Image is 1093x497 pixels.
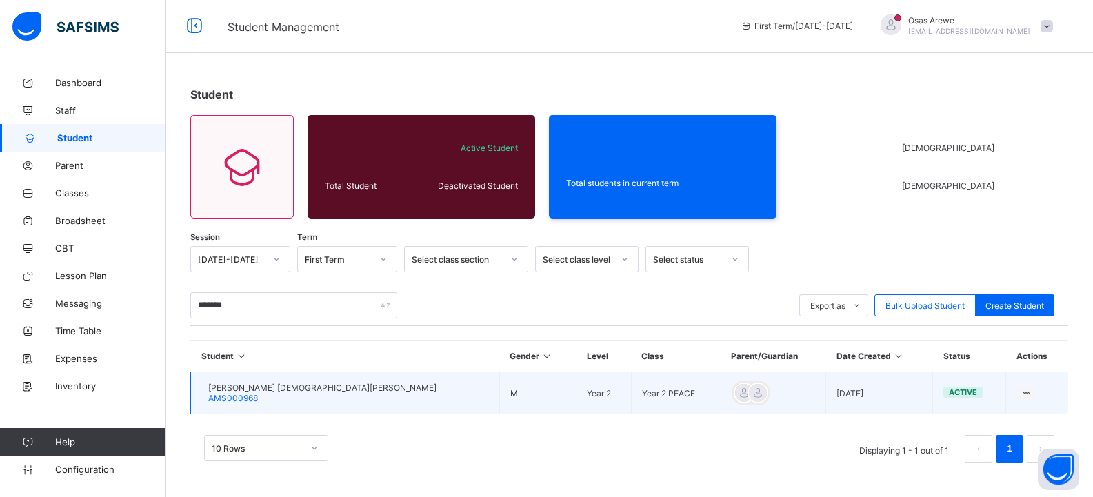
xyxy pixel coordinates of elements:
td: M [499,372,576,414]
span: Time Table [55,325,166,336]
span: session/term information [741,21,853,31]
span: Lesson Plan [55,270,166,281]
td: Year 2 [576,372,631,414]
span: Configuration [55,464,165,475]
span: Classes [55,187,166,199]
li: 上一页 [965,435,992,463]
span: [DEMOGRAPHIC_DATA] [902,181,1001,191]
span: CBT [55,243,166,254]
button: next page [1027,435,1054,463]
span: Inventory [55,381,166,392]
span: Deactivated Student [420,181,518,191]
div: Select class level [543,254,613,265]
span: [EMAIL_ADDRESS][DOMAIN_NAME] [908,27,1030,35]
span: Messaging [55,298,166,309]
li: Displaying 1 - 1 out of 1 [849,435,959,463]
div: OsasArewe [867,14,1060,37]
div: First Term [305,254,372,265]
li: 1 [996,435,1023,463]
th: Student [191,341,500,372]
span: Session [190,232,220,242]
div: Select status [653,254,723,265]
th: Date Created [826,341,933,372]
span: [DEMOGRAPHIC_DATA] [902,143,1001,153]
span: Broadsheet [55,215,166,226]
th: Gender [499,341,576,372]
div: [DATE]-[DATE] [198,254,265,265]
td: [DATE] [826,372,933,414]
span: Create Student [985,301,1044,311]
div: Total Student [321,177,417,194]
i: Sort in Ascending Order [236,351,248,361]
span: [PERSON_NAME] [DEMOGRAPHIC_DATA][PERSON_NAME] [208,383,437,393]
span: Staff [55,105,166,116]
span: Total students in current term [566,178,759,188]
th: Parent/Guardian [721,341,826,372]
span: Bulk Upload Student [885,301,965,311]
span: active [949,387,977,397]
span: Student [57,132,166,143]
th: Actions [1006,341,1068,372]
span: Osas Arewe [908,15,1030,26]
span: Help [55,436,165,447]
span: Export as [810,301,845,311]
li: 下一页 [1027,435,1054,463]
span: Term [297,232,317,242]
i: Sort in Ascending Order [541,351,553,361]
span: Dashboard [55,77,166,88]
button: prev page [965,435,992,463]
button: Open asap [1038,449,1079,490]
span: AMS000968 [208,393,258,403]
span: Expenses [55,353,166,364]
img: safsims [12,12,119,41]
span: Parent [55,160,166,171]
span: Student [190,88,233,101]
td: Year 2 PEACE [631,372,721,414]
div: 10 Rows [212,443,303,454]
th: Status [933,341,1006,372]
span: Active Student [420,143,518,153]
span: Student Management [228,20,339,34]
th: Level [576,341,631,372]
i: Sort in Ascending Order [893,351,905,361]
div: Select class section [412,254,503,265]
a: 1 [1003,440,1016,458]
th: Class [631,341,721,372]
